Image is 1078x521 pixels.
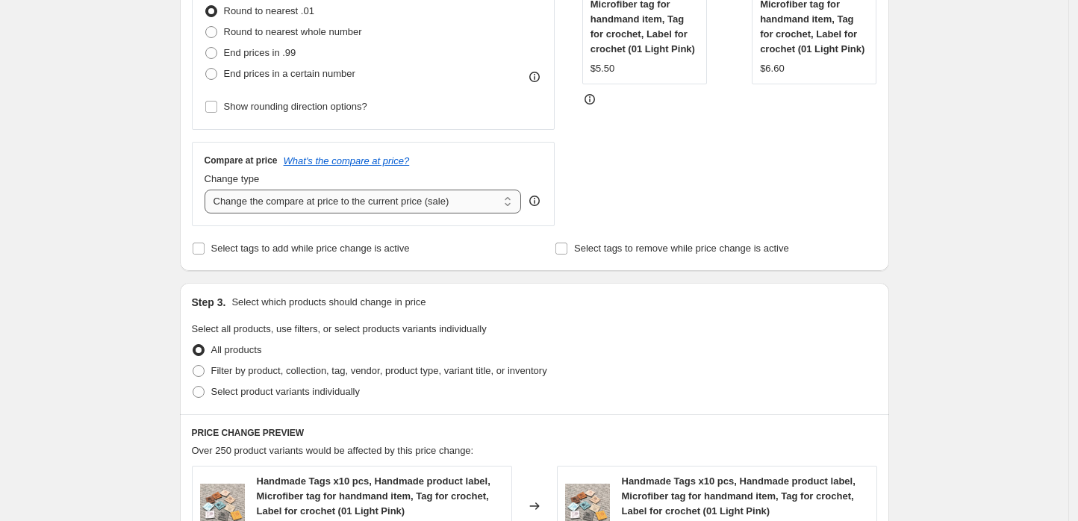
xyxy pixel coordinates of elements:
button: What's the compare at price? [284,155,410,166]
span: Show rounding direction options? [224,101,367,112]
span: Select tags to remove while price change is active [574,243,789,254]
span: Round to nearest whole number [224,26,362,37]
h2: Step 3. [192,295,226,310]
span: Filter by product, collection, tag, vendor, product type, variant title, or inventory [211,365,547,376]
div: $5.50 [591,61,615,76]
span: Over 250 product variants would be affected by this price change: [192,445,474,456]
span: Select tags to add while price change is active [211,243,410,254]
div: help [527,193,542,208]
span: End prices in a certain number [224,68,355,79]
span: End prices in .99 [224,47,296,58]
span: Handmade Tags x10 pcs, Handmade product label, Microfiber tag for handmand item, Tag for crochet,... [257,475,490,517]
h3: Compare at price [205,155,278,166]
span: All products [211,344,262,355]
p: Select which products should change in price [231,295,426,310]
span: Select product variants individually [211,386,360,397]
span: Handmade Tags x10 pcs, Handmade product label, Microfiber tag for handmand item, Tag for crochet,... [622,475,856,517]
div: $6.60 [760,61,785,76]
span: Round to nearest .01 [224,5,314,16]
h6: PRICE CHANGE PREVIEW [192,427,877,439]
span: Change type [205,173,260,184]
span: Select all products, use filters, or select products variants individually [192,323,487,334]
